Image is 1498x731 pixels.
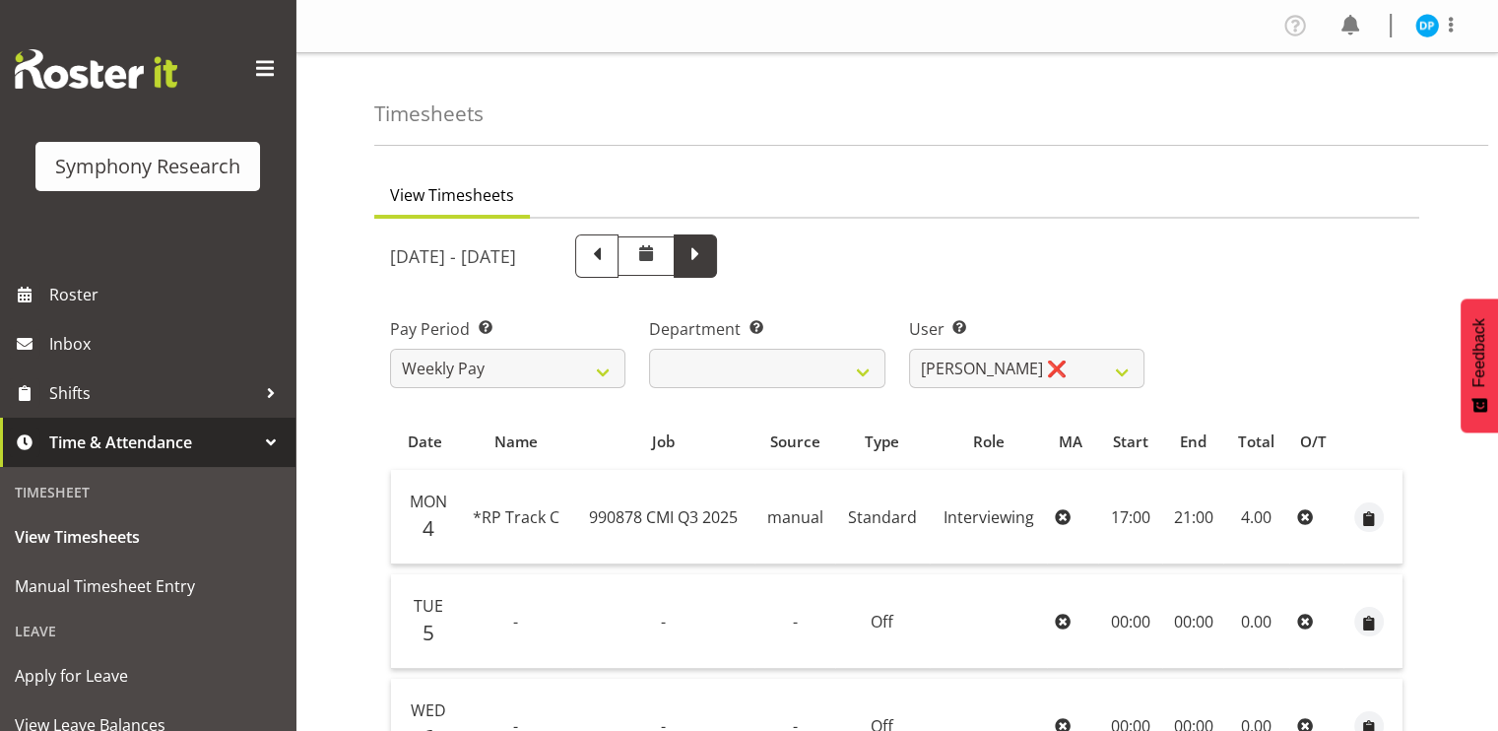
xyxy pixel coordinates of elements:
img: divyadeep-parmar11611.jpg [1415,14,1439,37]
a: Apply for Leave [5,651,291,700]
span: Roster [49,280,286,309]
span: Shifts [49,378,256,408]
img: Rosterit website logo [15,49,177,89]
td: 00:00 [1162,574,1223,669]
span: - [661,611,666,632]
span: End [1180,431,1206,453]
span: 5 [423,619,434,646]
span: Apply for Leave [15,661,281,691]
span: Time & Attendance [49,428,256,457]
div: Symphony Research [55,152,240,181]
span: MA [1059,431,1082,453]
label: User [909,317,1144,341]
span: Name [493,431,537,453]
span: Job [652,431,675,453]
span: Inbox [49,329,286,359]
td: 4.00 [1223,470,1288,565]
span: Start [1113,431,1148,453]
div: Timesheet [5,472,291,512]
span: - [513,611,518,632]
button: Feedback - Show survey [1461,299,1498,432]
span: Total [1238,431,1274,453]
span: Source [770,431,820,453]
td: 0.00 [1223,574,1288,669]
span: Feedback [1470,318,1488,387]
h5: [DATE] - [DATE] [390,245,516,267]
span: Type [865,431,899,453]
span: Interviewing [943,506,1033,528]
td: Standard [835,470,929,565]
span: View Timesheets [15,522,281,552]
a: View Timesheets [5,512,291,562]
td: 00:00 [1098,574,1162,669]
span: O/T [1300,431,1327,453]
h4: Timesheets [374,102,484,125]
span: Role [972,431,1004,453]
td: 17:00 [1098,470,1162,565]
span: 990878 CMI Q3 2025 [589,506,738,528]
div: Leave [5,611,291,651]
span: Date [408,431,442,453]
span: *RP Track C [472,506,558,528]
span: manual [767,506,823,528]
span: - [793,611,798,632]
td: Off [835,574,929,669]
span: Wed [411,699,446,721]
span: Tue [414,595,443,617]
label: Department [649,317,884,341]
span: Manual Timesheet Entry [15,571,281,601]
span: Mon [410,491,447,512]
span: View Timesheets [390,183,514,207]
label: Pay Period [390,317,625,341]
td: 21:00 [1162,470,1223,565]
span: 4 [423,514,434,542]
a: Manual Timesheet Entry [5,562,291,611]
